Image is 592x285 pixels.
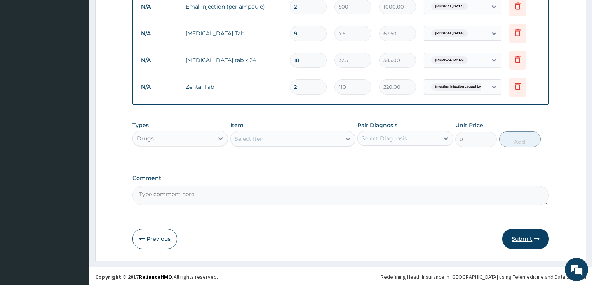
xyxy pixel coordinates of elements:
[137,135,154,142] div: Drugs
[431,29,468,37] span: [MEDICAL_DATA]
[132,229,177,249] button: Previous
[132,175,549,181] label: Comment
[139,273,172,280] a: RelianceHMO
[431,83,487,91] span: Intestinal infection caused by...
[455,121,483,129] label: Unit Price
[235,135,266,143] div: Select Item
[230,121,244,129] label: Item
[137,53,182,67] td: N/A
[40,43,131,54] div: Chat with us now
[362,135,407,142] div: Select Diagnosis
[4,197,148,224] textarea: Type your message and hit 'Enter'
[182,79,286,95] td: Zental Tab
[45,90,107,169] span: We're online!
[182,52,286,68] td: [MEDICAL_DATA] tab x 24
[182,26,286,41] td: [MEDICAL_DATA] Tab
[132,122,149,129] label: Types
[357,121,397,129] label: Pair Diagnosis
[499,131,541,147] button: Add
[14,39,31,58] img: d_794563401_company_1708531726252_794563401
[95,273,174,280] strong: Copyright © 2017 .
[127,4,146,22] div: Minimize live chat window
[502,229,549,249] button: Submit
[431,3,468,10] span: [MEDICAL_DATA]
[381,273,586,281] div: Redefining Heath Insurance in [GEOGRAPHIC_DATA] using Telemedicine and Data Science!
[137,26,182,41] td: N/A
[431,56,468,64] span: [MEDICAL_DATA]
[137,80,182,94] td: N/A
